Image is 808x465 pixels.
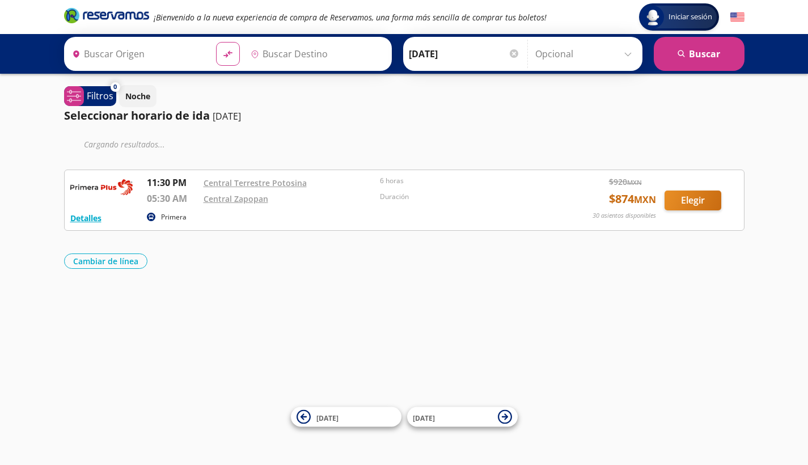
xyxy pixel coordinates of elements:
em: Cargando resultados ... [84,139,165,150]
button: Detalles [70,212,101,224]
a: Central Zapopan [204,193,268,204]
span: [DATE] [413,413,435,422]
button: [DATE] [291,407,401,427]
p: 6 horas [380,176,551,186]
em: ¡Bienvenido a la nueva experiencia de compra de Reservamos, una forma más sencilla de comprar tus... [154,12,547,23]
p: Filtros [87,89,113,103]
a: Brand Logo [64,7,149,27]
p: Primera [161,212,187,222]
span: Iniciar sesión [664,11,717,23]
span: $ 874 [609,191,656,208]
p: [DATE] [213,109,241,123]
input: Opcional [535,40,637,68]
span: 0 [113,82,117,92]
p: Seleccionar horario de ida [64,107,210,124]
button: Cambiar de línea [64,253,147,269]
span: [DATE] [316,413,339,422]
button: [DATE] [407,407,518,427]
p: Noche [125,90,150,102]
button: Buscar [654,37,744,71]
span: $ 920 [609,176,642,188]
button: 0Filtros [64,86,116,106]
i: Brand Logo [64,7,149,24]
input: Buscar Origen [67,40,207,68]
button: Elegir [665,191,721,210]
button: English [730,10,744,24]
p: 30 asientos disponibles [593,211,656,221]
p: 11:30 PM [147,176,198,189]
p: Duración [380,192,551,202]
input: Elegir Fecha [409,40,520,68]
small: MXN [627,178,642,187]
img: RESERVAMOS [70,176,133,198]
a: Central Terrestre Potosina [204,177,307,188]
small: MXN [634,193,656,206]
button: Noche [119,85,156,107]
p: 05:30 AM [147,192,198,205]
input: Buscar Destino [246,40,386,68]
